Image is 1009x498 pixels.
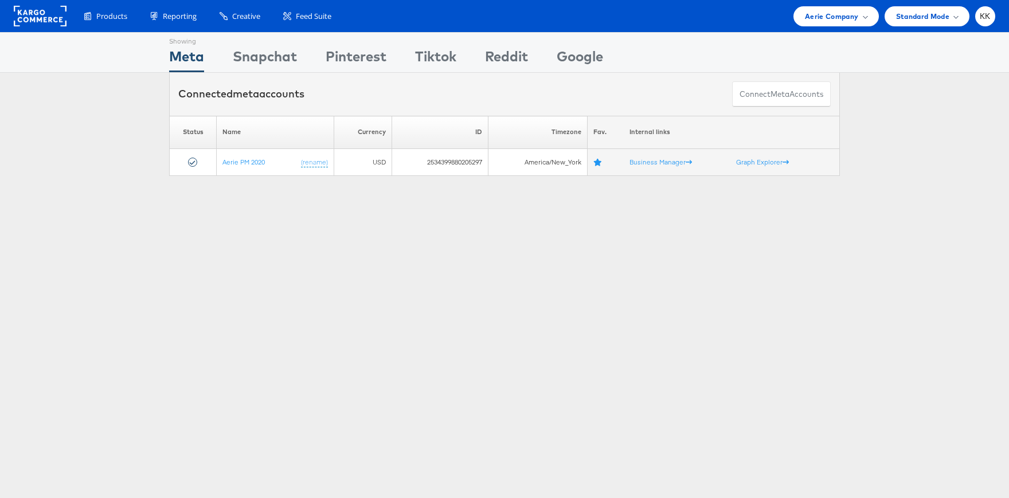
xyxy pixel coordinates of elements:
[557,46,603,72] div: Google
[217,116,334,148] th: Name
[488,148,588,176] td: America/New_York
[96,11,127,22] span: Products
[629,158,692,166] a: Business Manager
[178,87,304,101] div: Connected accounts
[233,46,297,72] div: Snapchat
[163,11,197,22] span: Reporting
[326,46,386,72] div: Pinterest
[233,87,259,100] span: meta
[169,46,204,72] div: Meta
[896,10,949,22] span: Standard Mode
[805,10,858,22] span: Aerie Company
[232,11,260,22] span: Creative
[392,148,488,176] td: 2534399880205297
[334,148,392,176] td: USD
[301,157,328,167] a: (rename)
[392,116,488,148] th: ID
[415,46,456,72] div: Tiktok
[732,81,831,107] button: ConnectmetaAccounts
[296,11,331,22] span: Feed Suite
[334,116,392,148] th: Currency
[736,158,788,166] a: Graph Explorer
[980,13,991,20] span: KK
[771,89,789,100] span: meta
[485,46,528,72] div: Reddit
[170,116,217,148] th: Status
[488,116,588,148] th: Timezone
[169,33,204,46] div: Showing
[222,157,265,166] a: Aerie PM 2020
